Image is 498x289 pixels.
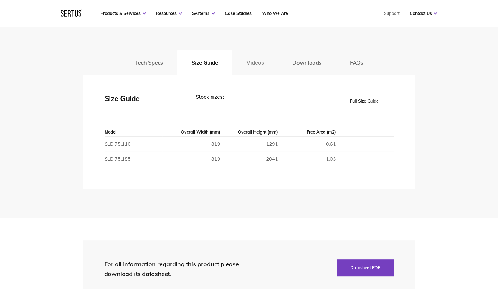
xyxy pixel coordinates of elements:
[105,128,162,137] th: Model
[337,259,394,276] button: Datasheet PDF
[220,137,278,151] td: 1291
[409,11,437,16] a: Contact Us
[278,128,336,137] th: Free Area (m2)
[232,50,278,75] button: Videos
[196,93,305,110] div: Stock sizes:
[262,11,288,16] a: Who We Are
[278,137,336,151] td: 0.61
[105,93,165,110] div: Size Guide
[389,219,498,289] iframe: Chat Widget
[384,11,399,16] a: Support
[225,11,252,16] a: Case Studies
[105,137,162,151] td: SLD 75.110
[162,151,220,166] td: 819
[220,128,278,137] th: Overall Height (mm)
[335,93,394,110] button: Full Size Guide
[220,151,278,166] td: 2041
[162,128,220,137] th: Overall Width (mm)
[278,151,336,166] td: 1.03
[121,50,177,75] button: Tech Specs
[156,11,182,16] a: Resources
[105,151,162,166] td: SLD 75.185
[336,50,378,75] button: FAQs
[278,50,336,75] button: Downloads
[104,259,250,279] div: For all information regarding this product please download its datasheet.
[100,11,146,16] a: Products & Services
[192,11,215,16] a: Systems
[162,137,220,151] td: 819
